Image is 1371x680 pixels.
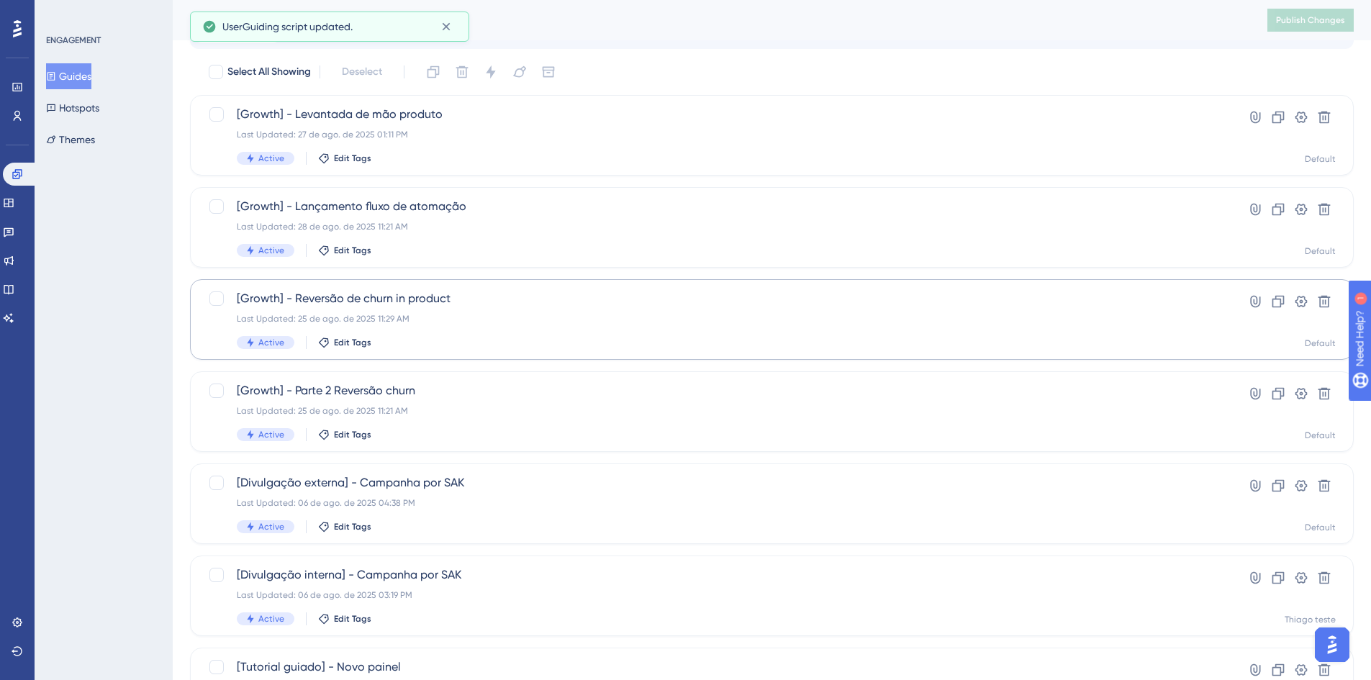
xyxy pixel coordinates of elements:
span: Active [258,153,284,164]
span: Select All Showing [227,63,311,81]
div: Last Updated: 28 de ago. de 2025 11:21 AM [237,221,1192,232]
span: Edit Tags [334,429,371,440]
button: Edit Tags [318,153,371,164]
button: Hotspots [46,95,99,121]
div: Default [1305,430,1336,441]
span: [Growth] - Levantada de mão produto [237,106,1192,123]
span: Active [258,613,284,625]
div: Last Updated: 27 de ago. de 2025 01:11 PM [237,129,1192,140]
button: Guides [46,63,91,89]
span: Edit Tags [334,153,371,164]
button: Edit Tags [318,429,371,440]
span: Active [258,337,284,348]
span: Active [258,245,284,256]
button: Publish Changes [1267,9,1354,32]
div: Default [1305,522,1336,533]
span: Publish Changes [1276,14,1345,26]
div: Default [1305,337,1336,349]
div: Default [1305,153,1336,165]
span: Active [258,429,284,440]
span: Edit Tags [334,613,371,625]
div: Last Updated: 25 de ago. de 2025 11:29 AM [237,313,1192,325]
span: Active [258,521,284,532]
span: Edit Tags [334,337,371,348]
div: Thiago teste [1285,614,1336,625]
div: ENGAGEMENT [46,35,101,46]
span: Deselect [342,63,382,81]
div: 1 [100,7,104,19]
button: Themes [46,127,95,153]
div: Default [1305,245,1336,257]
div: Guides [190,10,1231,30]
span: Need Help? [34,4,90,21]
span: [Divulgação interna] - Campanha por SAK [237,566,1192,584]
span: Edit Tags [334,245,371,256]
iframe: UserGuiding AI Assistant Launcher [1311,623,1354,666]
span: [Growth] - Parte 2 Reversão churn [237,382,1192,399]
span: [Divulgação externa] - Campanha por SAK [237,474,1192,491]
span: UserGuiding script updated. [222,18,353,35]
span: Edit Tags [334,521,371,532]
div: Last Updated: 25 de ago. de 2025 11:21 AM [237,405,1192,417]
span: [Tutorial guiado] - Novo painel [237,658,1192,676]
div: Last Updated: 06 de ago. de 2025 03:19 PM [237,589,1192,601]
span: [Growth] - Reversão de churn in product [237,290,1192,307]
div: Last Updated: 06 de ago. de 2025 04:38 PM [237,497,1192,509]
button: Edit Tags [318,521,371,532]
span: [Growth] - Lançamento fluxo de atomação [237,198,1192,215]
button: Edit Tags [318,245,371,256]
button: Deselect [329,59,395,85]
button: Edit Tags [318,337,371,348]
button: Edit Tags [318,613,371,625]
